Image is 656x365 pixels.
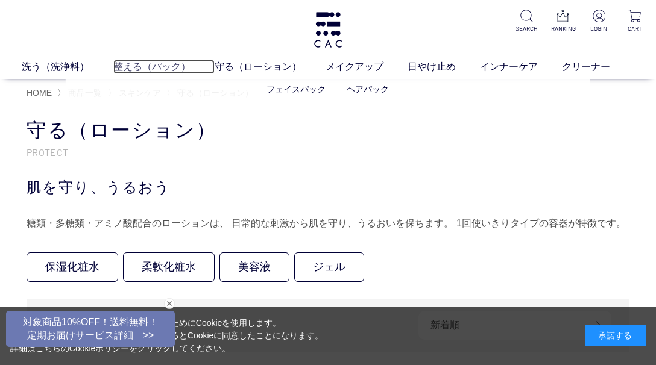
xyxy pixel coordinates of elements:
[562,60,634,74] a: クリーナー
[123,252,215,282] a: 柔軟化粧水
[219,252,289,282] a: 美容液
[27,176,629,198] div: 肌を守り、うるおう
[408,60,480,74] a: 日やけ止め
[623,24,646,33] p: CART
[347,84,389,94] a: ヘアパック
[587,10,610,33] a: LOGIN
[623,10,646,33] a: CART
[113,60,215,74] a: 整える（パック）
[326,60,408,74] a: メイクアップ
[585,325,646,346] div: 承諾する
[57,87,105,99] li: 〉
[551,24,574,33] p: RANKING
[294,252,364,282] a: ジェル
[515,24,538,33] p: SEARCH
[27,252,118,282] a: 保湿化粧水
[312,12,344,48] img: logo
[27,146,629,158] p: PROTECT
[27,88,52,98] a: HOME
[266,84,326,94] a: フェイスパック
[215,60,326,74] a: 守る（ローション）
[27,214,629,233] div: 糖類・多糖類・アミノ酸配合のローションは、 日常的な刺激から肌を守り、うるおいを保ちます。 1回使いきりタイプの容器が特徴です。
[515,10,538,33] a: SEARCH
[27,117,629,143] h1: 守る（ローション）
[22,60,113,74] a: 洗う（洗浄料）
[480,60,562,74] a: インナーケア
[587,24,610,33] p: LOGIN
[551,10,574,33] a: RANKING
